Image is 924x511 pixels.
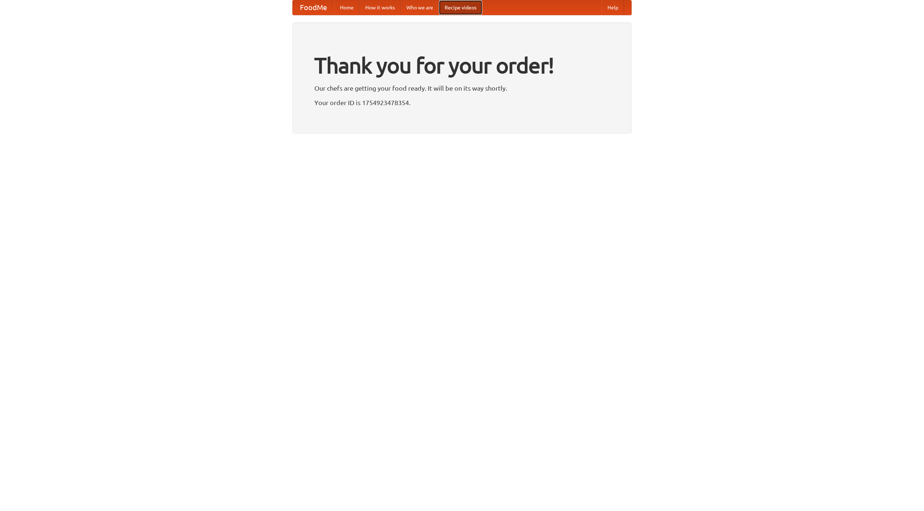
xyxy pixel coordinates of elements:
a: Home [334,0,359,15]
a: FoodMe [293,0,334,15]
a: How it works [359,0,401,15]
a: Recipe videos [439,0,482,15]
a: Who we are [401,0,439,15]
p: Your order ID is 1754923478354. [314,97,610,108]
p: Our chefs are getting your food ready. It will be on its way shortly. [314,83,610,94]
a: Help [602,0,624,15]
h1: Thank you for your order! [314,48,610,83]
